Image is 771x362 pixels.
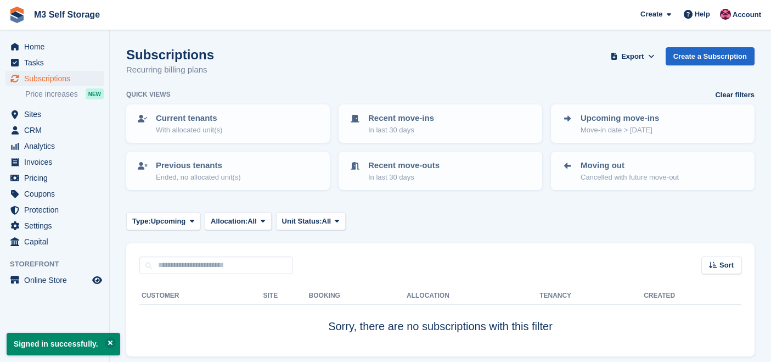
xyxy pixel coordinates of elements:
[5,138,104,154] a: menu
[720,9,731,20] img: Nick Jones
[156,112,222,125] p: Current tenants
[368,112,434,125] p: Recent move-ins
[719,260,734,271] span: Sort
[581,159,679,172] p: Moving out
[10,259,109,270] span: Storefront
[5,154,104,170] a: menu
[733,9,761,20] span: Account
[24,186,90,202] span: Coupons
[5,170,104,186] a: menu
[666,47,755,65] a: Create a Subscription
[340,105,541,142] a: Recent move-ins In last 30 days
[30,5,104,24] a: M3 Self Storage
[5,202,104,218] a: menu
[328,320,553,332] span: Sorry, there are no subscriptions with this filter
[24,71,90,86] span: Subscriptions
[695,9,710,20] span: Help
[24,107,90,122] span: Sites
[24,122,90,138] span: CRM
[640,9,662,20] span: Create
[24,55,90,70] span: Tasks
[309,287,407,305] th: Booking
[581,125,659,136] p: Move-in date > [DATE]
[24,272,90,288] span: Online Store
[5,186,104,202] a: menu
[126,212,200,230] button: Type: Upcoming
[127,153,329,189] a: Previous tenants Ended, no allocated unit(s)
[581,172,679,183] p: Cancelled with future move-out
[25,88,104,100] a: Price increases NEW
[644,287,741,305] th: Created
[247,216,257,227] span: All
[539,287,578,305] th: Tenancy
[581,112,659,125] p: Upcoming move-ins
[609,47,657,65] button: Export
[368,159,440,172] p: Recent move-outs
[24,202,90,218] span: Protection
[139,287,263,305] th: Customer
[126,64,214,76] p: Recurring billing plans
[552,153,753,189] a: Moving out Cancelled with future move-out
[5,122,104,138] a: menu
[5,55,104,70] a: menu
[5,107,104,122] a: menu
[5,234,104,249] a: menu
[24,170,90,186] span: Pricing
[25,89,78,99] span: Price increases
[5,71,104,86] a: menu
[127,105,329,142] a: Current tenants With allocated unit(s)
[9,7,25,23] img: stora-icon-8386f47178a22dfd0bd8f6a31ec36ba5ce8667c1dd55bd0f319d3a0aa187defe.svg
[552,105,753,142] a: Upcoming move-ins Move-in date > [DATE]
[276,212,346,230] button: Unit Status: All
[24,39,90,54] span: Home
[282,216,322,227] span: Unit Status:
[24,138,90,154] span: Analytics
[126,90,171,99] h6: Quick views
[7,333,120,355] p: Signed in successfully.
[368,172,440,183] p: In last 30 days
[24,218,90,233] span: Settings
[126,47,214,62] h1: Subscriptions
[368,125,434,136] p: In last 30 days
[211,216,247,227] span: Allocation:
[24,234,90,249] span: Capital
[91,274,104,287] a: Preview store
[407,287,539,305] th: Allocation
[24,154,90,170] span: Invoices
[263,287,309,305] th: Site
[86,88,104,99] div: NEW
[132,216,151,227] span: Type:
[5,39,104,54] a: menu
[322,216,331,227] span: All
[151,216,186,227] span: Upcoming
[621,51,644,62] span: Export
[5,218,104,233] a: menu
[715,90,755,101] a: Clear filters
[156,172,241,183] p: Ended, no allocated unit(s)
[156,159,241,172] p: Previous tenants
[156,125,222,136] p: With allocated unit(s)
[205,212,272,230] button: Allocation: All
[340,153,541,189] a: Recent move-outs In last 30 days
[5,272,104,288] a: menu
